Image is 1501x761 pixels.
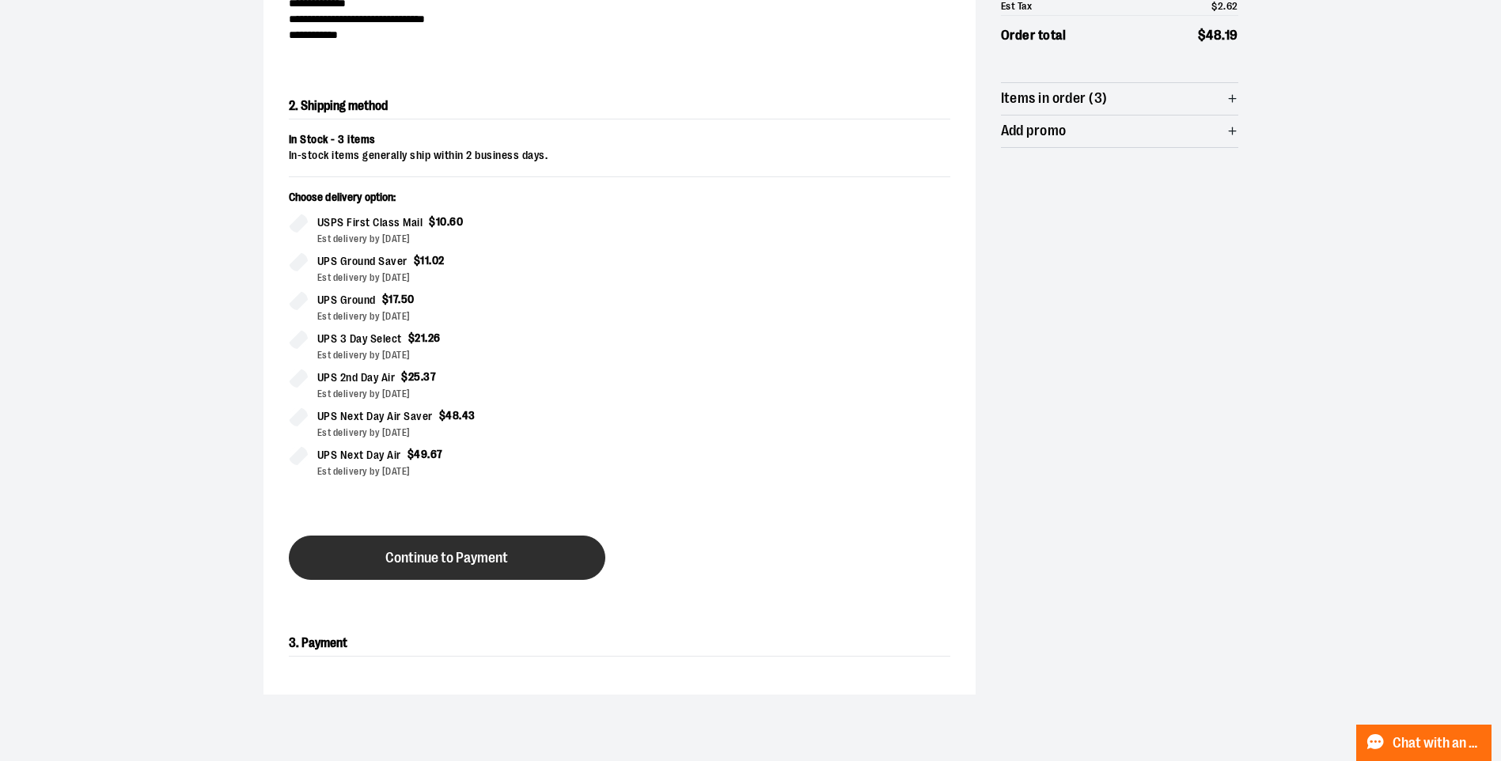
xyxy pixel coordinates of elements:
span: 19 [1225,28,1238,43]
span: . [425,331,428,344]
span: $ [401,370,408,383]
span: . [1222,28,1225,43]
span: 48 [445,409,459,422]
div: Est delivery by [DATE] [317,348,607,362]
span: 37 [423,370,436,383]
input: UPS 2nd Day Air$25.37Est delivery by [DATE] [289,369,308,388]
span: 43 [462,409,476,422]
span: USPS First Class Mail [317,214,423,232]
span: 48 [1206,28,1222,43]
span: $ [408,331,415,344]
span: UPS 3 Day Select [317,330,402,348]
span: $ [439,409,446,422]
input: UPS Ground$17.50Est delivery by [DATE] [289,291,308,310]
span: . [429,254,432,267]
span: 26 [428,331,441,344]
span: Add promo [1001,123,1067,138]
span: 17 [389,293,398,305]
input: UPS Ground Saver$11.02Est delivery by [DATE] [289,252,308,271]
span: . [459,409,462,422]
h2: 3. Payment [289,630,950,657]
span: UPS Ground Saver [317,252,407,271]
span: 02 [432,254,445,267]
button: Add promo [1001,115,1238,147]
span: $ [407,448,415,460]
span: 50 [401,293,415,305]
input: USPS First Class Mail$10.60Est delivery by [DATE] [289,214,308,233]
span: $ [382,293,389,305]
h2: 2. Shipping method [289,93,950,119]
span: $ [414,254,421,267]
p: Choose delivery option: [289,190,607,214]
div: Est delivery by [DATE] [317,271,607,285]
div: Est delivery by [DATE] [317,426,607,440]
span: Items in order (3) [1001,91,1108,106]
div: In Stock - 3 items [289,132,950,148]
span: 67 [430,448,443,460]
span: 49 [414,448,427,460]
button: Chat with an Expert [1356,725,1492,761]
input: UPS 3 Day Select$21.26Est delivery by [DATE] [289,330,308,349]
input: UPS Next Day Air$49.67Est delivery by [DATE] [289,446,308,465]
span: Order total [1001,25,1067,46]
span: 21 [415,331,425,344]
span: UPS 2nd Day Air [317,369,396,387]
div: In-stock items generally ship within 2 business days. [289,148,950,164]
input: UPS Next Day Air Saver$48.43Est delivery by [DATE] [289,407,308,426]
div: Est delivery by [DATE] [317,464,607,479]
span: 11 [420,254,429,267]
span: UPS Ground [317,291,376,309]
span: . [447,215,450,228]
span: . [398,293,401,305]
span: . [421,370,424,383]
span: UPS Next Day Air [317,446,401,464]
div: Est delivery by [DATE] [317,309,607,324]
button: Items in order (3) [1001,83,1238,115]
span: 25 [408,370,421,383]
div: Est delivery by [DATE] [317,232,607,246]
div: Est delivery by [DATE] [317,387,607,401]
button: Continue to Payment [289,536,605,580]
span: $ [429,215,436,228]
span: Chat with an Expert [1393,736,1482,751]
span: . [427,448,430,460]
span: Continue to Payment [385,551,508,566]
span: UPS Next Day Air Saver [317,407,433,426]
span: $ [1198,28,1207,43]
span: 60 [449,215,463,228]
span: 10 [436,215,447,228]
